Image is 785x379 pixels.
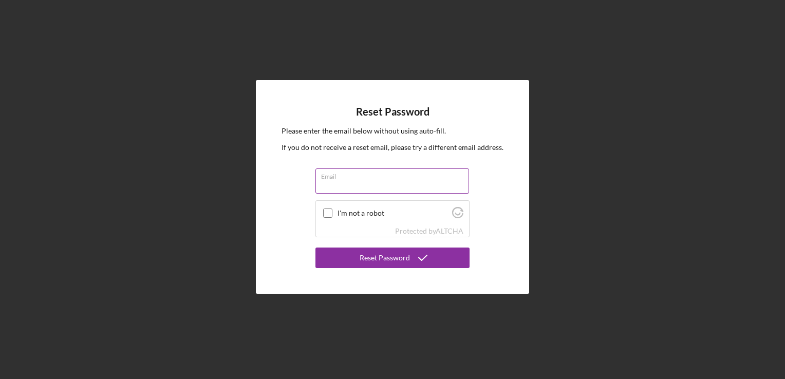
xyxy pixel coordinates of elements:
div: Reset Password [360,248,410,268]
a: Visit Altcha.org [436,226,463,235]
p: If you do not receive a reset email, please try a different email address. [282,142,503,153]
label: Email [321,169,469,180]
label: I'm not a robot [338,209,449,217]
p: Please enter the email below without using auto-fill. [282,125,503,137]
a: Visit Altcha.org [452,211,463,220]
div: Protected by [395,227,463,235]
h4: Reset Password [356,106,429,118]
button: Reset Password [315,248,470,268]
